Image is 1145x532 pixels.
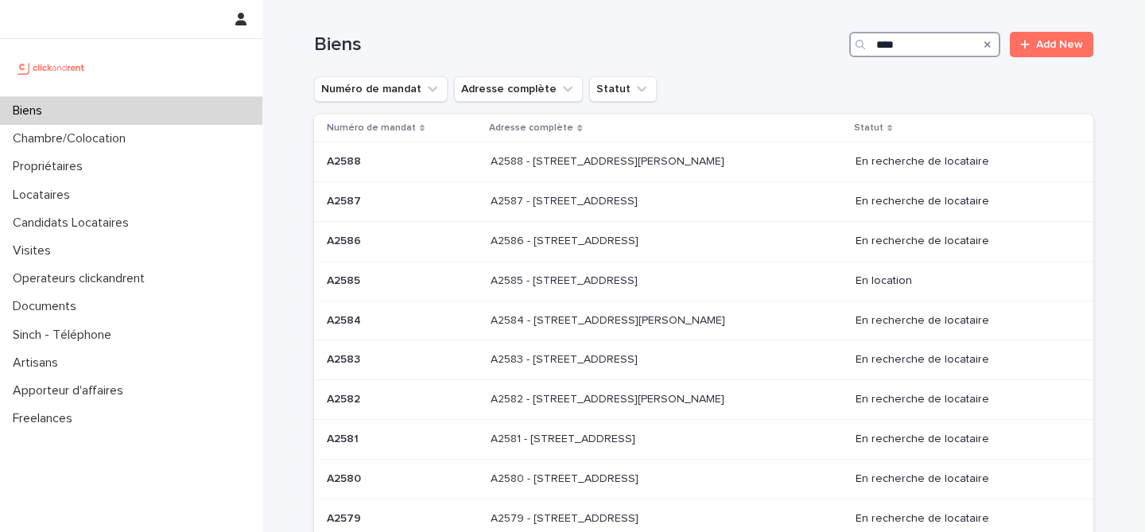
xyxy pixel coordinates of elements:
p: Locataires [6,188,83,203]
p: En recherche de locataire [856,314,1068,328]
tr: A2587A2587 A2587 - [STREET_ADDRESS]A2587 - [STREET_ADDRESS] En recherche de locataire [314,182,1093,222]
p: Documents [6,299,89,314]
h1: Biens [314,33,843,56]
p: En recherche de locataire [856,235,1068,248]
p: A2587 [327,192,364,208]
p: En recherche de locataire [856,353,1068,367]
tr: A2582A2582 A2582 - [STREET_ADDRESS][PERSON_NAME]A2582 - [STREET_ADDRESS][PERSON_NAME] En recherch... [314,380,1093,420]
p: En location [856,274,1068,288]
p: En recherche de locataire [856,433,1068,446]
p: Apporteur d'affaires [6,383,136,398]
p: A2588 [327,152,364,169]
p: Propriétaires [6,159,95,174]
tr: A2586A2586 A2586 - [STREET_ADDRESS]A2586 - [STREET_ADDRESS] En recherche de locataire [314,221,1093,261]
button: Statut [589,76,657,102]
p: A2582 [327,390,363,406]
p: Statut [854,119,883,137]
p: Freelances [6,411,85,426]
img: UCB0brd3T0yccxBKYDjQ [13,52,90,83]
p: Numéro de mandat [327,119,416,137]
p: Operateurs clickandrent [6,271,157,286]
tr: A2584A2584 A2584 - [STREET_ADDRESS][PERSON_NAME]A2584 - [STREET_ADDRESS][PERSON_NAME] En recherch... [314,301,1093,340]
p: A2581 [327,429,362,446]
tr: A2581A2581 A2581 - [STREET_ADDRESS]A2581 - [STREET_ADDRESS] En recherche de locataire [314,419,1093,459]
input: Search [849,32,1000,57]
a: Add New [1010,32,1093,57]
p: A2582 - 12 avenue Charles VII, Saint-Maur-des-Fossés 94100 [491,390,728,406]
p: Candidats Locataires [6,216,142,231]
p: A2579 [327,509,364,526]
button: Adresse complète [454,76,583,102]
p: A2580 [327,469,364,486]
p: A2587 - [STREET_ADDRESS] [491,192,641,208]
p: A2585 [327,271,363,288]
p: Adresse complète [489,119,573,137]
p: A2583 [327,350,363,367]
p: En recherche de locataire [856,472,1068,486]
p: En recherche de locataire [856,393,1068,406]
tr: A2588A2588 A2588 - [STREET_ADDRESS][PERSON_NAME]A2588 - [STREET_ADDRESS][PERSON_NAME] En recherch... [314,142,1093,182]
p: A2580 - [STREET_ADDRESS] [491,469,642,486]
tr: A2580A2580 A2580 - [STREET_ADDRESS]A2580 - [STREET_ADDRESS] En recherche de locataire [314,459,1093,499]
p: Chambre/Colocation [6,131,138,146]
p: A2586 - [STREET_ADDRESS] [491,231,642,248]
span: Add New [1036,39,1083,50]
p: Artisans [6,355,71,371]
p: En recherche de locataire [856,195,1068,208]
p: A2584 [327,311,364,328]
tr: A2583A2583 A2583 - [STREET_ADDRESS]A2583 - [STREET_ADDRESS] En recherche de locataire [314,340,1093,380]
p: En recherche de locataire [856,512,1068,526]
p: Sinch - Téléphone [6,328,124,343]
p: A2585 - [STREET_ADDRESS] [491,271,641,288]
p: En recherche de locataire [856,155,1068,169]
p: A2584 - 79 Avenue du Général de Gaulle, Champigny sur Marne 94500 [491,311,728,328]
p: A2579 - [STREET_ADDRESS] [491,509,642,526]
p: A2581 - [STREET_ADDRESS] [491,429,638,446]
tr: A2585A2585 A2585 - [STREET_ADDRESS]A2585 - [STREET_ADDRESS] En location [314,261,1093,301]
p: A2583 - 79 Avenue du Général de Gaulle, Champigny sur Marne 94500 [491,350,641,367]
p: Biens [6,103,55,118]
p: A2588 - [STREET_ADDRESS][PERSON_NAME] [491,152,728,169]
p: A2586 [327,231,364,248]
button: Numéro de mandat [314,76,448,102]
p: Visites [6,243,64,258]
